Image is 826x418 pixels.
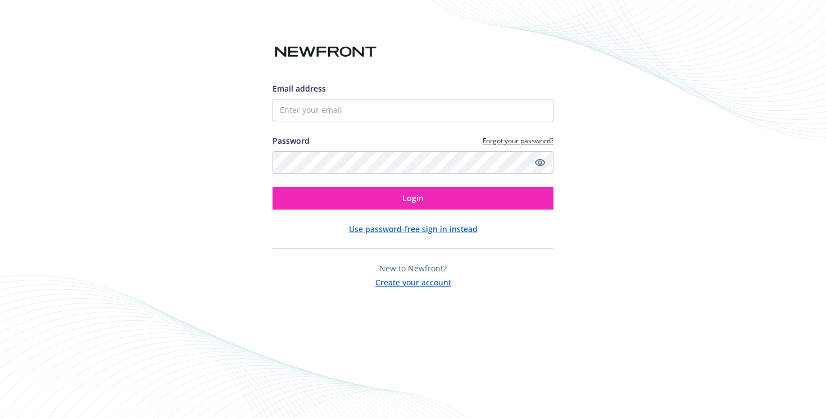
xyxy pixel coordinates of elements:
a: Show password [533,156,547,169]
button: Use password-free sign in instead [349,223,478,235]
button: Create your account [375,274,451,288]
span: Email address [273,83,326,94]
label: Password [273,135,310,147]
span: New to Newfront? [379,263,447,274]
img: Newfront logo [273,42,379,62]
button: Login [273,187,553,210]
input: Enter your email [273,99,553,121]
span: Login [402,193,424,203]
a: Forgot your password? [483,136,553,146]
input: Enter your password [273,151,553,174]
